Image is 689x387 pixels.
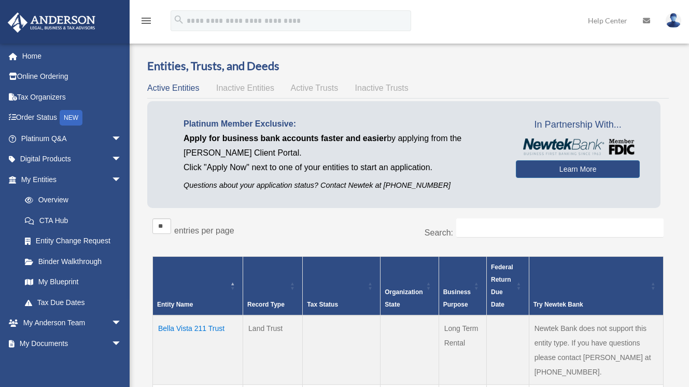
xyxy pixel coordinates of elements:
img: NewtekBankLogoSM.png [521,139,635,155]
p: Platinum Member Exclusive: [184,117,500,131]
td: Bella Vista 211 Trust [153,315,243,385]
div: NEW [60,110,82,126]
td: Land Trust [243,315,303,385]
a: My Anderson Teamarrow_drop_down [7,313,137,334]
span: Organization State [385,288,423,308]
p: by applying from the [PERSON_NAME] Client Portal. [184,131,500,160]
a: Overview [15,190,127,211]
a: Online Ordering [7,66,137,87]
span: Inactive Entities [216,84,274,92]
h3: Entities, Trusts, and Deeds [147,58,669,74]
label: Search: [425,228,453,237]
a: Platinum Q&Aarrow_drop_down [7,128,137,149]
th: Try Newtek Bank : Activate to sort [529,257,663,316]
span: Active Trusts [291,84,339,92]
span: Active Entities [147,84,199,92]
i: menu [140,15,152,27]
p: Click "Apply Now" next to one of your entities to start an application. [184,160,500,175]
th: Federal Return Due Date: Activate to sort [486,257,529,316]
td: Newtek Bank does not support this entity type. If you have questions please contact [PERSON_NAME]... [529,315,663,385]
td: Long Term Rental [439,315,486,385]
span: arrow_drop_down [111,169,132,190]
span: In Partnership With... [516,117,640,133]
img: User Pic [666,13,681,28]
i: search [173,14,185,25]
th: Tax Status: Activate to sort [303,257,381,316]
a: Digital Productsarrow_drop_down [7,149,137,170]
a: Entity Change Request [15,231,132,252]
a: Tax Organizers [7,87,137,107]
img: Anderson Advisors Platinum Portal [5,12,99,33]
p: Questions about your application status? Contact Newtek at [PHONE_NUMBER] [184,179,500,192]
th: Business Purpose: Activate to sort [439,257,486,316]
span: Record Type [247,301,285,308]
span: Business Purpose [443,288,471,308]
span: arrow_drop_down [111,333,132,354]
span: Federal Return Due Date [491,264,513,308]
span: Inactive Trusts [355,84,409,92]
span: Apply for business bank accounts faster and easier [184,134,387,143]
span: arrow_drop_down [111,149,132,170]
th: Organization State: Activate to sort [381,257,439,316]
a: Learn More [516,160,640,178]
a: Binder Walkthrough [15,251,132,272]
a: Order StatusNEW [7,107,137,129]
a: My Entitiesarrow_drop_down [7,169,132,190]
a: Tax Due Dates [15,292,132,313]
label: entries per page [174,226,234,235]
span: arrow_drop_down [111,128,132,149]
a: Home [7,46,137,66]
th: Record Type: Activate to sort [243,257,303,316]
span: arrow_drop_down [111,313,132,334]
span: Entity Name [157,301,193,308]
a: My Documentsarrow_drop_down [7,333,137,354]
span: Tax Status [307,301,338,308]
a: menu [140,18,152,27]
div: Try Newtek Bank [533,298,648,311]
a: CTA Hub [15,210,132,231]
th: Entity Name: Activate to invert sorting [153,257,243,316]
a: My Blueprint [15,272,132,293]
